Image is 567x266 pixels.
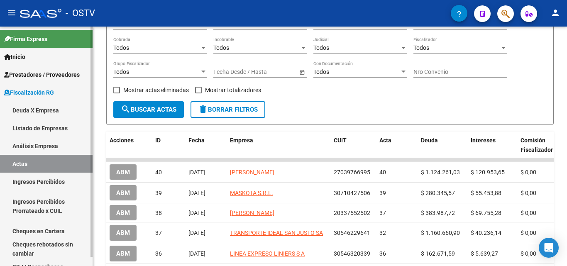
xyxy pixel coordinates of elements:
span: 37 [379,210,386,216]
span: [DATE] [188,250,205,257]
span: ABM [116,189,130,197]
span: 30710427506 [334,190,370,196]
span: ABM [116,168,130,176]
span: Empresa [230,137,253,144]
datatable-header-cell: Deuda [418,132,467,159]
datatable-header-cell: Comisión Fiscalizador [517,132,567,159]
span: 36 [379,250,386,257]
span: Deuda [421,137,438,144]
span: $ 5.639,27 [471,250,498,257]
span: $ 69.755,28 [471,210,501,216]
span: $ 40.236,14 [471,229,501,236]
datatable-header-cell: Intereses [467,132,517,159]
span: ABM [116,229,130,237]
mat-icon: person [550,8,560,18]
span: Todos [313,68,329,75]
span: $ 0,00 [521,190,536,196]
mat-icon: menu [7,8,17,18]
span: 40 [379,169,386,176]
span: ID [155,137,161,144]
span: 37 [155,229,162,236]
span: [DATE] [188,229,205,236]
span: 36 [155,250,162,257]
span: $ 0,00 [521,210,536,216]
span: 27039766995 [334,169,370,176]
span: [DATE] [188,190,205,196]
span: Acciones [110,137,134,144]
span: 30546229641 [334,229,370,236]
span: Buscar Actas [121,106,176,113]
span: Borrar Filtros [198,106,258,113]
span: 20337552502 [334,210,370,216]
mat-icon: search [121,104,131,114]
span: CUIT [334,137,347,144]
button: Borrar Filtros [191,101,265,118]
span: [DATE] [188,210,205,216]
span: [DATE] [188,169,205,176]
span: $ 0,00 [521,250,536,257]
datatable-header-cell: Fecha [185,132,227,159]
span: Acta [379,137,391,144]
span: Mostrar actas eliminadas [123,85,189,95]
span: LINEA EXPRESO LINIERS S A [230,250,305,257]
span: 39 [379,190,386,196]
span: 30546320339 [334,250,370,257]
span: ABM [116,250,130,258]
span: 40 [155,169,162,176]
datatable-header-cell: CUIT [330,132,376,159]
span: 38 [155,210,162,216]
span: $ 0,00 [521,169,536,176]
span: Mostrar totalizadores [205,85,261,95]
button: ABM [110,205,137,220]
span: Todos [113,44,129,51]
span: Todos [313,44,329,51]
span: Firma Express [4,34,47,44]
span: $ 0,00 [521,229,536,236]
span: TRANSPORTE IDEAL SAN JUSTO SA [230,229,323,236]
span: 39 [155,190,162,196]
span: Prestadores / Proveedores [4,70,80,79]
input: Fecha fin [251,68,291,76]
span: Comisión Fiscalizador [521,137,553,153]
button: Open calendar [298,68,306,76]
button: ABM [110,225,137,240]
button: ABM [110,164,137,180]
button: ABM [110,246,137,261]
span: $ 55.453,88 [471,190,501,196]
span: $ 1.124.261,03 [421,169,460,176]
span: Intereses [471,137,496,144]
span: $ 120.953,65 [471,169,505,176]
span: [PERSON_NAME] [230,169,274,176]
span: Todos [213,44,229,51]
span: ABM [116,209,130,217]
datatable-header-cell: Acciones [106,132,152,159]
input: Fecha inicio [213,68,244,76]
button: Buscar Actas [113,101,184,118]
span: 32 [379,229,386,236]
span: Todos [113,68,129,75]
span: - OSTV [66,4,95,22]
button: ABM [110,185,137,200]
span: Todos [413,44,429,51]
span: Fecha [188,137,205,144]
mat-icon: delete [198,104,208,114]
span: Inicio [4,52,25,61]
datatable-header-cell: ID [152,132,185,159]
datatable-header-cell: Empresa [227,132,330,159]
span: $ 1.160.660,90 [421,229,460,236]
span: [PERSON_NAME] [230,210,274,216]
span: Fiscalización RG [4,88,54,97]
datatable-header-cell: Acta [376,132,418,159]
span: MASKOTA S.R.L. [230,190,273,196]
span: $ 162.671,59 [421,250,455,257]
span: $ 383.987,72 [421,210,455,216]
div: Open Intercom Messenger [539,238,559,258]
span: $ 280.345,57 [421,190,455,196]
